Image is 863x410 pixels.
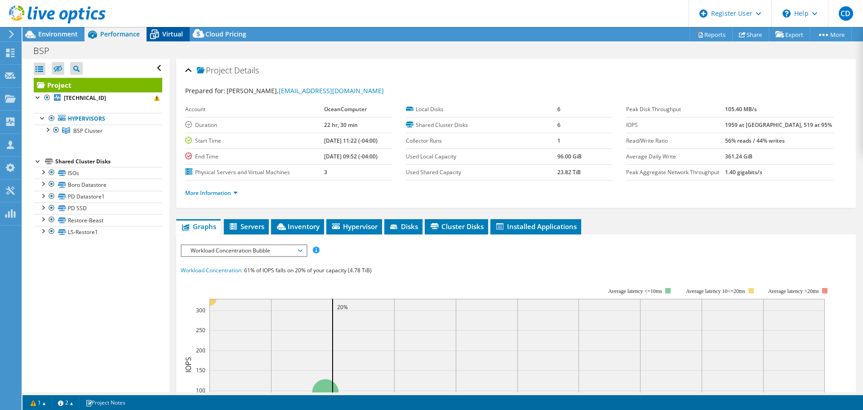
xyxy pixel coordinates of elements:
b: 1 [557,137,561,144]
a: Reports [690,27,733,41]
b: 6 [557,121,561,129]
label: End Time [185,152,324,161]
a: Restore-Beast [34,214,162,226]
b: [DATE] 11:22 (-04:00) [324,137,378,144]
span: Performance [100,30,140,38]
span: Cluster Disks [429,222,484,231]
span: Inventory [276,222,320,231]
text: 20% [337,303,348,311]
label: Prepared for: [185,86,225,95]
span: Details [234,65,259,76]
span: Virtual [162,30,183,38]
a: Hypervisors [34,113,162,125]
tspan: Average latency <=10ms [608,288,662,294]
text: 250 [196,326,205,334]
a: More [810,27,852,41]
a: ISOs [34,167,162,179]
b: 1959 at [GEOGRAPHIC_DATA], 519 at 95% [725,121,832,129]
a: PD SSD [34,203,162,214]
label: Physical Servers and Virtual Machines [185,168,324,177]
label: Account [185,105,324,114]
text: 100 [196,387,205,394]
text: 150 [196,366,205,374]
span: Cloud Pricing [205,30,246,38]
text: IOPS [183,357,193,373]
label: Peak Disk Throughput [626,105,725,114]
b: 22 hr, 30 min [324,121,358,129]
a: [EMAIL_ADDRESS][DOMAIN_NAME] [279,86,384,95]
span: 61% of IOPS falls on 20% of your capacity (4.78 TiB) [244,266,372,274]
span: Workload Concentration: [181,266,243,274]
h1: BSP [29,46,63,56]
b: 1.40 gigabits/s [725,168,762,176]
a: 2 [52,397,80,408]
a: Project [34,78,162,92]
label: Peak Aggregate Network Throughput [626,168,725,177]
span: Hypervisor [331,222,378,231]
span: Graphs [181,222,216,231]
b: 3 [324,168,327,176]
label: Shared Cluster Disks [406,121,557,130]
a: Boro Datastore [34,179,162,190]
a: More Information [185,189,238,197]
text: 300 [196,306,205,314]
span: Installed Applications [495,222,577,231]
span: Project [197,66,232,75]
svg: \n [783,9,791,18]
a: BSP Cluster [34,125,162,136]
text: 200 [196,347,205,354]
label: Used Shared Capacity [406,168,557,177]
label: Local Disks [406,105,557,114]
text: Average latency >20ms [768,288,819,294]
b: [TECHNICAL_ID] [64,94,106,102]
span: BSP Cluster [73,127,102,135]
a: [TECHNICAL_ID] [34,92,162,104]
b: [DATE] 09:52 (-04:00) [324,153,378,160]
label: Used Local Capacity [406,152,557,161]
label: IOPS [626,121,725,130]
b: 6 [557,105,561,113]
a: PD Datastore1 [34,191,162,203]
a: Share [732,27,769,41]
a: Export [769,27,810,41]
span: CD [839,6,853,21]
label: Read/Write Ratio [626,136,725,145]
a: 1 [24,397,52,408]
label: Collector Runs [406,136,557,145]
a: Project Notes [79,397,132,408]
b: OceanComputer [324,105,367,113]
span: Environment [38,30,78,38]
b: 96.00 GiB [557,153,582,160]
b: 105.40 MB/s [725,105,757,113]
span: Servers [228,222,264,231]
span: [PERSON_NAME], [227,86,384,95]
tspan: Average latency 10<=20ms [686,288,745,294]
span: Workload Concentration Bubble [186,245,302,256]
b: 361.24 GiB [725,153,752,160]
label: Start Time [185,136,324,145]
div: Shared Cluster Disks [55,156,162,167]
a: LS-Restore1 [34,226,162,238]
label: Average Daily Write [626,152,725,161]
b: 56% reads / 44% writes [725,137,785,144]
b: 23.82 TiB [557,168,581,176]
span: Disks [389,222,418,231]
label: Duration [185,121,324,130]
